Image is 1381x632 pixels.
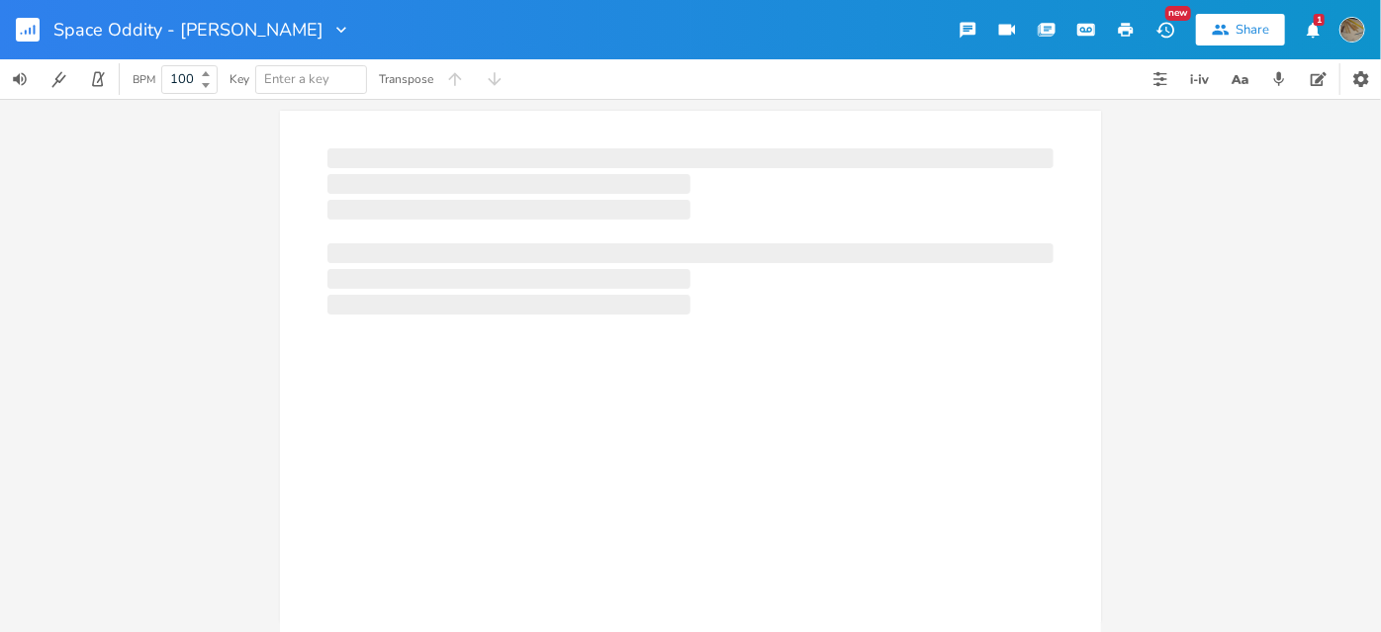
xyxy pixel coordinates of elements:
[264,70,329,88] span: Enter a key
[1293,12,1333,47] button: 1
[379,73,433,85] div: Transpose
[1339,17,1365,43] img: dustindegase
[230,73,249,85] div: Key
[133,74,155,85] div: BPM
[53,21,323,39] span: Space Oddity - [PERSON_NAME]
[1314,14,1325,26] div: 1
[1165,6,1191,21] div: New
[1146,12,1185,47] button: New
[1196,14,1285,45] button: Share
[1236,21,1269,39] div: Share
